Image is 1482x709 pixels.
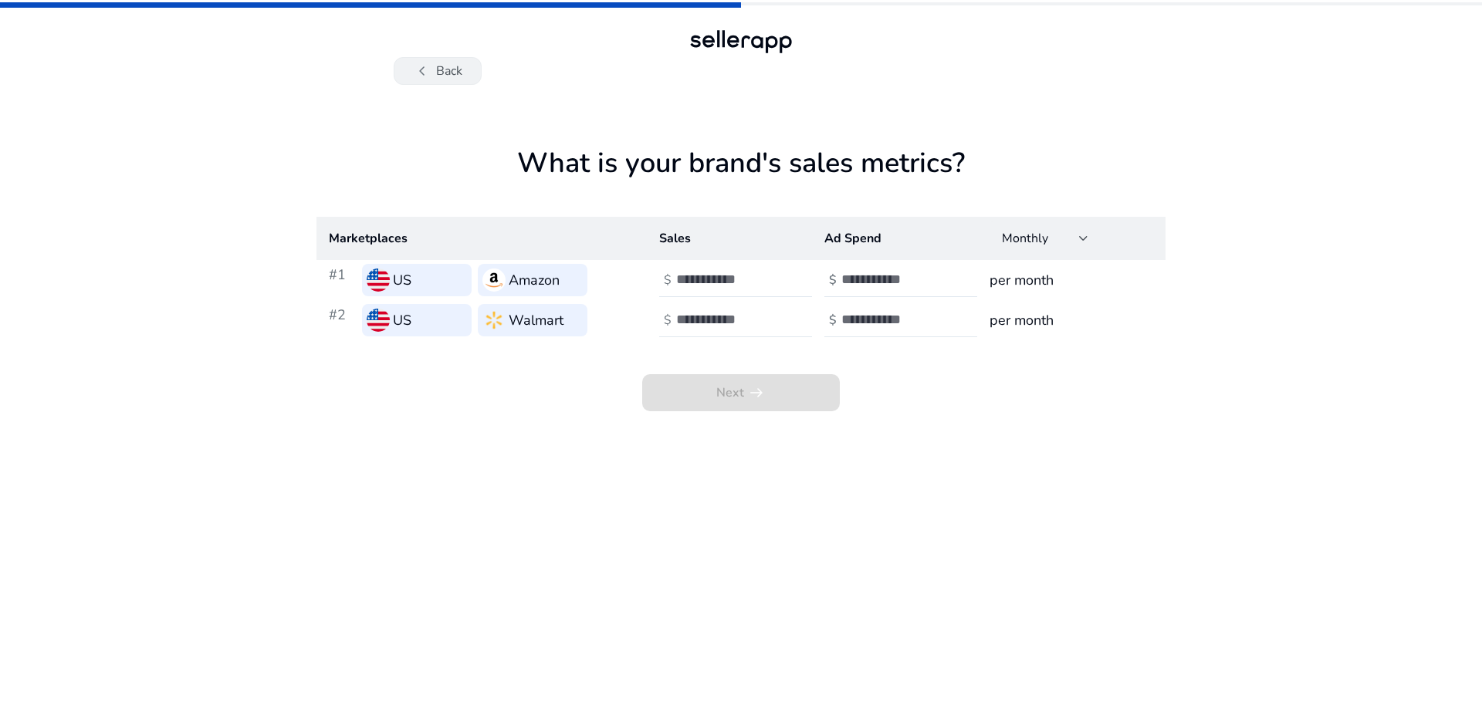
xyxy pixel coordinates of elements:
[664,273,672,288] h4: $
[829,313,837,328] h4: $
[647,217,812,260] th: Sales
[413,62,431,80] span: chevron_left
[393,269,411,291] h3: US
[990,269,1153,291] h3: per month
[394,57,482,85] button: chevron_leftBack
[316,217,647,260] th: Marketplaces
[367,268,390,292] img: us.svg
[812,217,977,260] th: Ad Spend
[1002,230,1048,247] span: Monthly
[829,273,837,288] h4: $
[990,309,1153,331] h3: per month
[393,309,411,331] h3: US
[509,309,563,331] h3: Walmart
[367,309,390,332] img: us.svg
[329,264,356,296] h3: #1
[316,147,1166,217] h1: What is your brand's sales metrics?
[509,269,560,291] h3: Amazon
[664,313,672,328] h4: $
[329,304,356,336] h3: #2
